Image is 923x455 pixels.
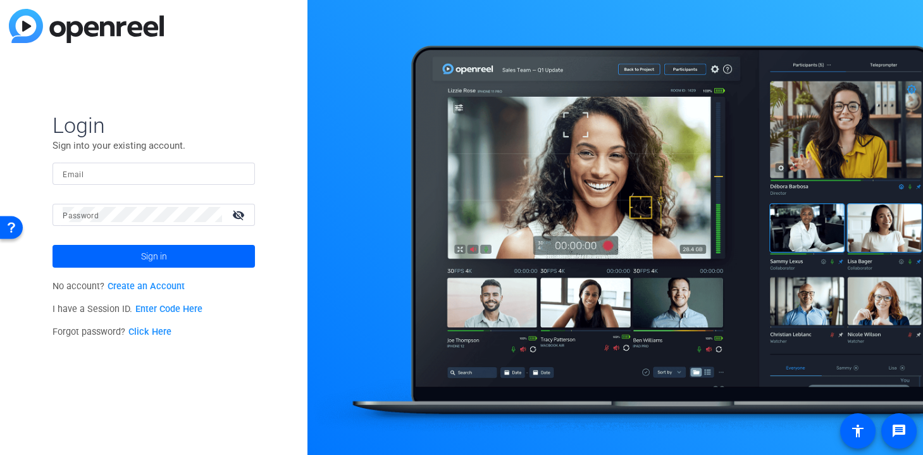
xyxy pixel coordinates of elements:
[53,281,185,292] span: No account?
[128,327,171,337] a: Click Here
[53,327,171,337] span: Forgot password?
[53,245,255,268] button: Sign in
[891,423,907,439] mat-icon: message
[53,304,202,315] span: I have a Session ID.
[53,139,255,153] p: Sign into your existing account.
[108,281,185,292] a: Create an Account
[9,9,164,43] img: blue-gradient.svg
[135,304,202,315] a: Enter Code Here
[63,170,84,179] mat-label: Email
[141,240,167,272] span: Sign in
[225,206,255,224] mat-icon: visibility_off
[53,112,255,139] span: Login
[850,423,865,439] mat-icon: accessibility
[63,166,245,181] input: Enter Email Address
[63,211,99,220] mat-label: Password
